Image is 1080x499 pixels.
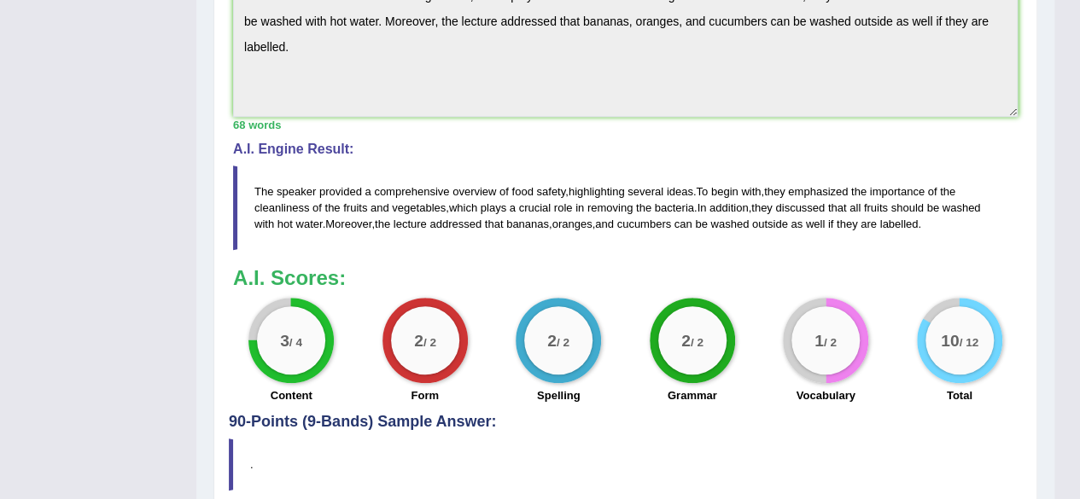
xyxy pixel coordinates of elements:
[325,218,371,230] span: Moreover
[870,185,925,198] span: importance
[449,201,477,214] span: which
[485,218,504,230] span: that
[942,201,980,214] span: washed
[788,185,848,198] span: emphasized
[710,218,749,230] span: washed
[499,185,509,198] span: of
[668,387,717,403] label: Grammar
[711,185,738,198] span: begin
[319,185,362,198] span: provided
[837,218,858,230] span: they
[636,201,651,214] span: the
[741,185,761,198] span: with
[569,185,625,198] span: highlighting
[697,201,706,214] span: In
[536,185,565,198] span: safety
[394,218,427,230] span: lecture
[940,185,955,198] span: the
[926,201,938,214] span: be
[233,117,1018,133] div: 68 words
[667,185,693,198] span: ideas
[674,218,692,230] span: can
[295,218,322,230] span: water
[375,218,390,230] span: the
[324,201,340,214] span: the
[828,218,834,230] span: if
[752,218,788,230] span: outside
[864,201,888,214] span: fruits
[791,218,803,230] span: as
[481,201,506,214] span: plays
[411,387,439,403] label: Form
[552,218,593,230] span: oranges
[695,218,707,230] span: be
[879,218,918,230] span: labelled
[510,201,516,214] span: a
[814,331,824,350] big: 1
[575,201,584,214] span: in
[271,387,312,403] label: Content
[254,218,274,230] span: with
[429,218,482,230] span: addressed
[343,201,367,214] span: fruits
[797,387,855,403] label: Vocabulary
[452,185,496,198] span: overview
[371,201,389,214] span: and
[828,201,847,214] span: that
[751,201,773,214] span: they
[547,331,557,350] big: 2
[681,331,691,350] big: 2
[861,218,877,230] span: are
[890,201,923,214] span: should
[959,336,978,349] small: / 12
[851,185,867,198] span: the
[628,185,663,198] span: several
[280,331,289,350] big: 3
[392,201,446,214] span: vegetables
[941,331,959,350] big: 10
[616,218,671,230] span: cucumbers
[537,387,581,403] label: Spelling
[849,201,861,214] span: all
[254,201,309,214] span: cleanliness
[277,185,316,198] span: speaker
[775,201,825,214] span: discussed
[764,185,785,198] span: they
[554,201,573,214] span: role
[928,185,937,198] span: of
[806,218,825,230] span: well
[374,185,449,198] span: comprehensive
[289,336,302,349] small: / 4
[947,387,972,403] label: Total
[233,266,346,289] b: A.I. Scores:
[557,336,569,349] small: / 2
[229,438,1022,490] blockquote: .
[696,185,708,198] span: To
[690,336,703,349] small: / 2
[587,201,633,214] span: removing
[254,185,273,198] span: The
[595,218,614,230] span: and
[365,185,371,198] span: a
[414,331,423,350] big: 2
[824,336,837,349] small: / 2
[655,201,694,214] span: bacteria
[518,201,551,214] span: crucial
[233,165,1018,250] blockquote: , . , , . , . , , , .
[506,218,549,230] span: bananas
[312,201,322,214] span: of
[709,201,749,214] span: addition
[233,142,1018,157] h4: A.I. Engine Result:
[423,336,435,349] small: / 2
[511,185,533,198] span: food
[277,218,293,230] span: hot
